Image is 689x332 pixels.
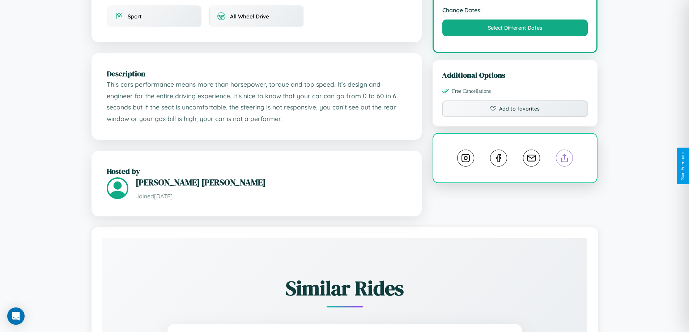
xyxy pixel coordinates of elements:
h3: Additional Options [442,70,588,80]
h2: Hosted by [107,166,407,176]
span: Free Cancellations [452,88,491,94]
div: Give Feedback [680,151,685,181]
h3: [PERSON_NAME] [PERSON_NAME] [136,176,407,188]
button: Add to favorites [442,100,588,117]
p: This cars performance means more than horsepower, torque and top speed. It’s design and engineer ... [107,79,407,125]
p: Joined [DATE] [136,191,407,202]
h2: Description [107,68,407,79]
h2: Similar Rides [128,274,562,302]
strong: Change Dates: [442,7,588,14]
button: Select Different Dates [442,20,588,36]
div: Open Intercom Messenger [7,307,25,325]
span: Sport [128,13,142,20]
span: All Wheel Drive [230,13,269,20]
